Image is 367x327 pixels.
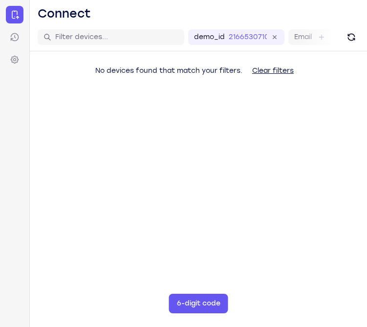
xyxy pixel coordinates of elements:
button: 6-digit code [169,294,228,313]
input: Filter devices... [55,32,178,42]
h1: Connect [38,6,91,22]
label: demo_id [194,32,225,42]
button: Refresh [344,29,359,45]
a: Connect [6,6,23,23]
a: Settings [6,51,23,68]
a: Sessions [6,28,23,46]
button: Clear filters [244,61,302,81]
span: No devices found that match your filters. [95,66,242,75]
label: Email [294,32,312,42]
